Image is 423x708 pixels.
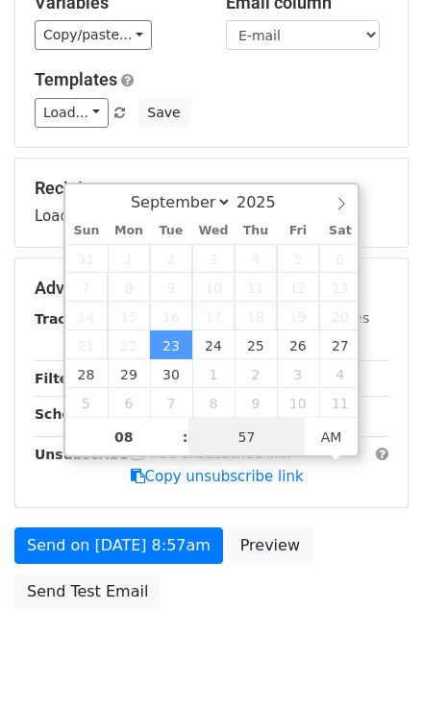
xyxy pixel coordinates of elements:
[192,273,235,302] span: September 10, 2025
[108,273,150,302] span: September 8, 2025
[35,371,84,386] strong: Filters
[192,302,235,330] span: September 17, 2025
[319,244,361,273] span: September 6, 2025
[235,302,277,330] span: September 18, 2025
[14,527,223,564] a: Send on [DATE] 8:57am
[183,418,188,456] span: :
[150,225,192,237] span: Tue
[150,273,192,302] span: September 9, 2025
[65,418,183,456] input: Hour
[277,359,319,388] span: October 3, 2025
[108,359,150,388] span: September 29, 2025
[138,98,188,128] button: Save
[108,388,150,417] span: October 6, 2025
[235,359,277,388] span: October 2, 2025
[232,193,301,211] input: Year
[192,388,235,417] span: October 8, 2025
[108,302,150,330] span: September 15, 2025
[14,574,161,610] a: Send Test Email
[188,418,306,456] input: Minute
[131,468,304,485] a: Copy unsubscribe link
[192,225,235,237] span: Wed
[35,278,388,299] h5: Advanced
[319,273,361,302] span: September 13, 2025
[327,616,423,708] iframe: Chat Widget
[277,330,319,359] span: September 26, 2025
[150,244,192,273] span: September 2, 2025
[277,244,319,273] span: September 5, 2025
[235,273,277,302] span: September 11, 2025
[65,302,108,330] span: September 14, 2025
[235,388,277,417] span: October 9, 2025
[65,244,108,273] span: August 31, 2025
[65,330,108,359] span: September 21, 2025
[35,406,104,422] strong: Schedule
[228,527,312,564] a: Preview
[108,330,150,359] span: September 22, 2025
[277,225,319,237] span: Fri
[305,418,358,456] span: Click to toggle
[65,273,108,302] span: September 7, 2025
[35,178,388,199] h5: Recipients
[235,330,277,359] span: September 25, 2025
[35,447,129,462] strong: Unsubscribe
[319,359,361,388] span: October 4, 2025
[35,20,152,50] a: Copy/paste...
[319,302,361,330] span: September 20, 2025
[319,330,361,359] span: September 27, 2025
[192,359,235,388] span: October 1, 2025
[65,225,108,237] span: Sun
[235,244,277,273] span: September 4, 2025
[35,98,109,128] a: Load...
[319,225,361,237] span: Sat
[108,244,150,273] span: September 1, 2025
[192,330,235,359] span: September 24, 2025
[150,302,192,330] span: September 16, 2025
[35,311,99,327] strong: Tracking
[192,244,235,273] span: September 3, 2025
[277,273,319,302] span: September 12, 2025
[65,388,108,417] span: October 5, 2025
[35,178,388,228] div: Loading...
[319,388,361,417] span: October 11, 2025
[150,330,192,359] span: September 23, 2025
[235,225,277,237] span: Thu
[150,359,192,388] span: September 30, 2025
[35,69,117,89] a: Templates
[150,388,192,417] span: October 7, 2025
[277,302,319,330] span: September 19, 2025
[108,225,150,237] span: Mon
[277,388,319,417] span: October 10, 2025
[65,359,108,388] span: September 28, 2025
